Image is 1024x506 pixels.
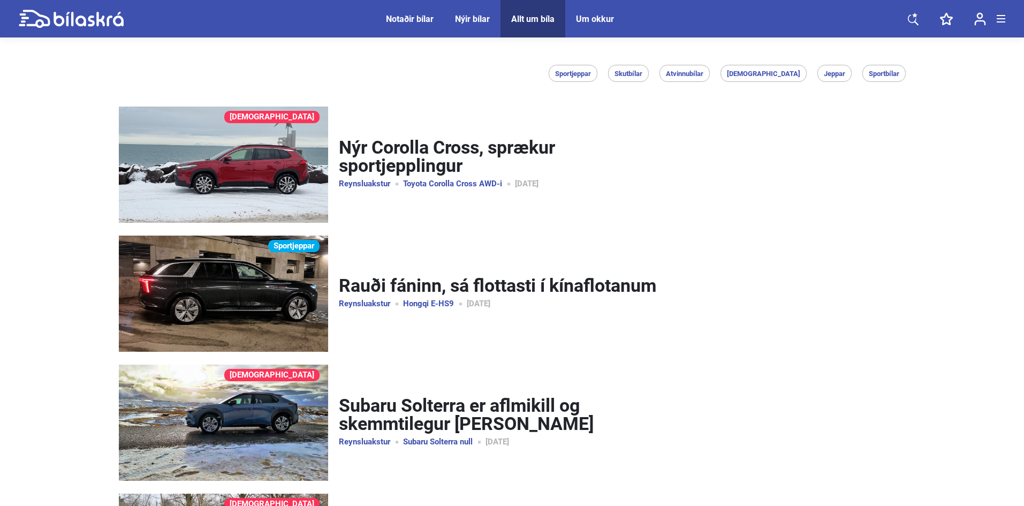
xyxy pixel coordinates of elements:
[974,12,986,26] img: user-login.svg
[224,111,320,123] a: [DEMOGRAPHIC_DATA]
[339,276,659,296] a: Rauði fáninn, sá flottasti í kínaflotanum
[339,300,403,308] a: Reynsluakstur
[615,70,642,77] span: Skutbílar
[339,180,403,188] a: Reynsluakstur
[666,70,703,77] span: Atvinnubílar
[119,236,328,352] a: Sportjeppar
[403,300,467,308] a: Hongqi E-HS9
[576,14,614,24] a: Um okkur
[727,70,800,77] span: [DEMOGRAPHIC_DATA]
[339,138,659,176] a: Nýr Corolla Cross, sprækur sportjepplingur
[486,438,522,446] span: [DATE]
[824,70,845,77] span: Jeppar
[339,438,403,446] a: Reynsluakstur
[467,300,503,308] span: [DATE]
[119,107,328,223] a: [DEMOGRAPHIC_DATA]
[455,14,490,24] a: Nýir bílar
[268,240,320,252] a: Sportjeppar
[515,180,551,188] span: [DATE]
[555,70,591,77] span: Sportjeppar
[511,14,555,24] a: Allt um bíla
[119,365,328,481] a: [DEMOGRAPHIC_DATA]
[403,438,486,446] a: Subaru Solterra null
[403,180,515,188] a: Toyota Corolla Cross AWD-i
[339,396,659,434] a: Subaru Solterra er aflmikill og skemmtilegur [PERSON_NAME]
[224,369,320,381] a: [DEMOGRAPHIC_DATA]
[386,14,434,24] a: Notaðir bílar
[869,70,899,77] span: Sportbílar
